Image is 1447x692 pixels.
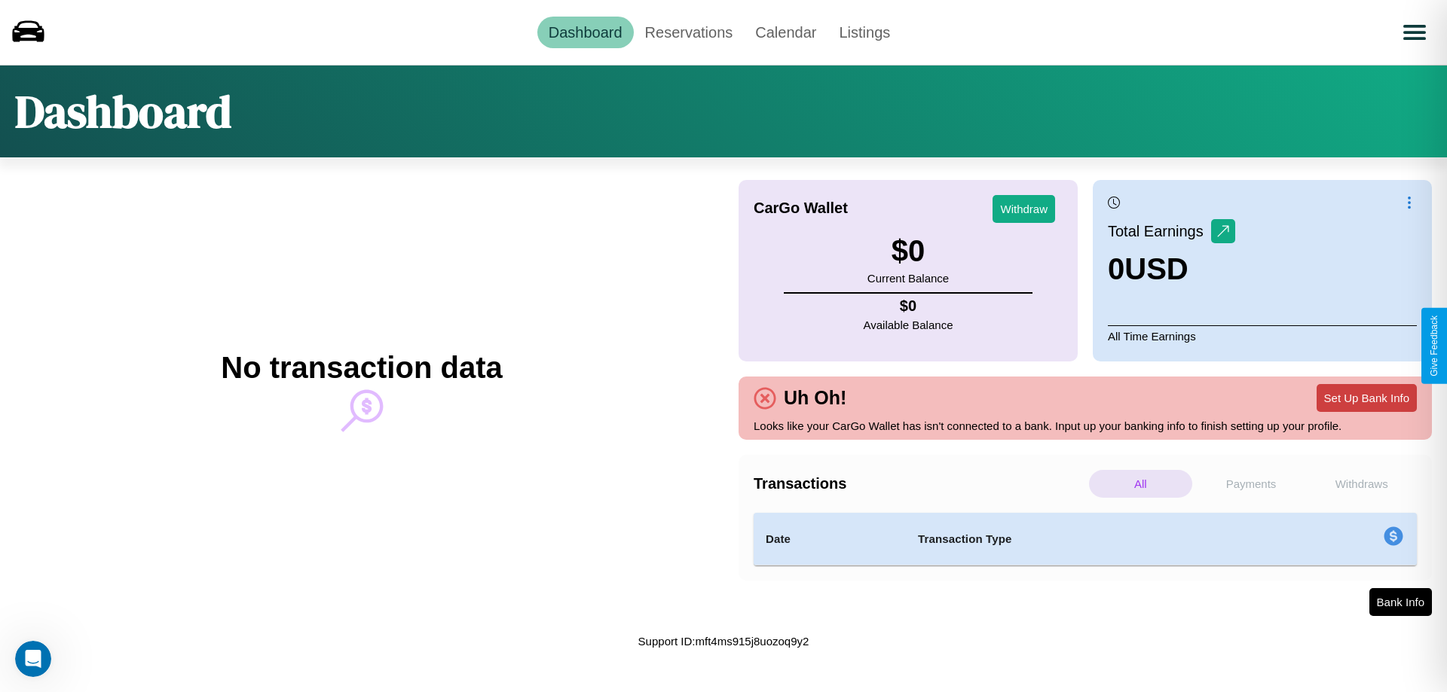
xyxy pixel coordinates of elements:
[1393,11,1436,53] button: Open menu
[638,631,809,651] p: Support ID: mft4ms915j8uozoq9y2
[15,641,51,677] iframe: Intercom live chat
[1108,252,1235,286] h3: 0 USD
[1369,588,1432,616] button: Bank Info
[867,234,949,268] h3: $ 0
[918,530,1260,548] h4: Transaction Type
[867,268,949,288] p: Current Balance
[744,17,828,48] a: Calendar
[1317,384,1417,412] button: Set Up Bank Info
[754,513,1417,565] table: simple table
[634,17,745,48] a: Reservations
[993,195,1055,223] button: Withdraw
[864,297,953,315] h4: $ 0
[864,315,953,335] p: Available Balance
[754,416,1417,436] p: Looks like your CarGo Wallet has isn't connected to a bank. Input up your banking info to finish ...
[1089,470,1192,498] p: All
[1200,470,1303,498] p: Payments
[221,351,502,385] h2: No transaction data
[1108,325,1417,346] p: All Time Earnings
[1108,218,1211,245] p: Total Earnings
[1429,316,1439,376] div: Give Feedback
[537,17,634,48] a: Dashboard
[754,200,848,217] h4: CarGo Wallet
[1310,470,1413,498] p: Withdraws
[766,530,894,548] h4: Date
[828,17,901,48] a: Listings
[754,475,1085,492] h4: Transactions
[776,387,854,409] h4: Uh Oh!
[15,81,231,142] h1: Dashboard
